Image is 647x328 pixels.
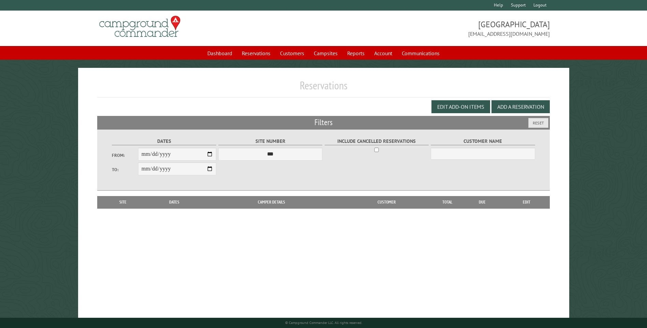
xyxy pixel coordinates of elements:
[324,19,550,38] span: [GEOGRAPHIC_DATA] [EMAIL_ADDRESS][DOMAIN_NAME]
[285,320,362,325] small: © Campground Commander LLC. All rights reserved.
[97,116,549,129] h2: Filters
[203,47,236,60] a: Dashboard
[431,137,535,145] label: Customer Name
[276,47,308,60] a: Customers
[238,47,275,60] a: Reservations
[97,13,182,40] img: Campground Commander
[310,47,342,60] a: Campsites
[398,47,444,60] a: Communications
[431,100,490,113] button: Edit Add-on Items
[112,166,138,173] label: To:
[145,196,204,208] th: Dates
[343,47,369,60] a: Reports
[491,100,550,113] button: Add a Reservation
[101,196,145,208] th: Site
[433,196,461,208] th: Total
[218,137,322,145] label: Site Number
[528,118,548,128] button: Reset
[504,196,550,208] th: Edit
[112,137,216,145] label: Dates
[325,137,429,145] label: Include Cancelled Reservations
[97,79,549,98] h1: Reservations
[461,196,504,208] th: Due
[112,152,138,159] label: From:
[204,196,339,208] th: Camper Details
[370,47,396,60] a: Account
[339,196,433,208] th: Customer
